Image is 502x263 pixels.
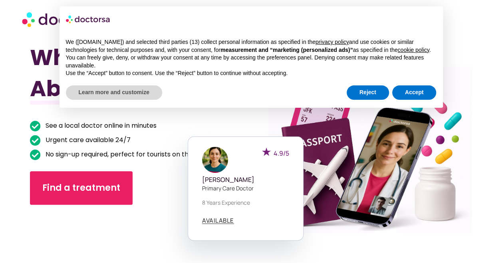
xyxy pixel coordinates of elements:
button: Accept [392,85,437,100]
a: AVAILABLE [202,218,234,224]
h1: Got Sick While Traveling Abroad? [30,11,218,104]
h5: [PERSON_NAME] [202,176,289,184]
p: We ([DOMAIN_NAME]) and selected third parties (13) collect personal information as specified in t... [66,38,437,54]
a: privacy policy [315,39,349,45]
span: See a local doctor online in minutes [44,120,157,131]
p: 8 years experience [202,198,289,207]
span: Urgent care available 24/7 [44,134,131,146]
img: logo [66,13,111,26]
span: Find a treatment [42,182,120,194]
button: Reject [347,85,389,100]
p: Use the “Accept” button to consent. Use the “Reject” button to continue without accepting. [66,69,437,77]
button: Learn more and customize [66,85,162,100]
span: 4.9/5 [274,149,289,158]
a: Find a treatment [30,171,133,205]
strong: measurement and “marketing (personalized ads)” [220,47,353,53]
a: cookie policy [398,47,429,53]
span: No sign-up required, perfect for tourists on the go [44,149,202,160]
p: You can freely give, deny, or withdraw your consent at any time by accessing the preferences pane... [66,54,437,69]
p: Primary care doctor [202,184,289,192]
